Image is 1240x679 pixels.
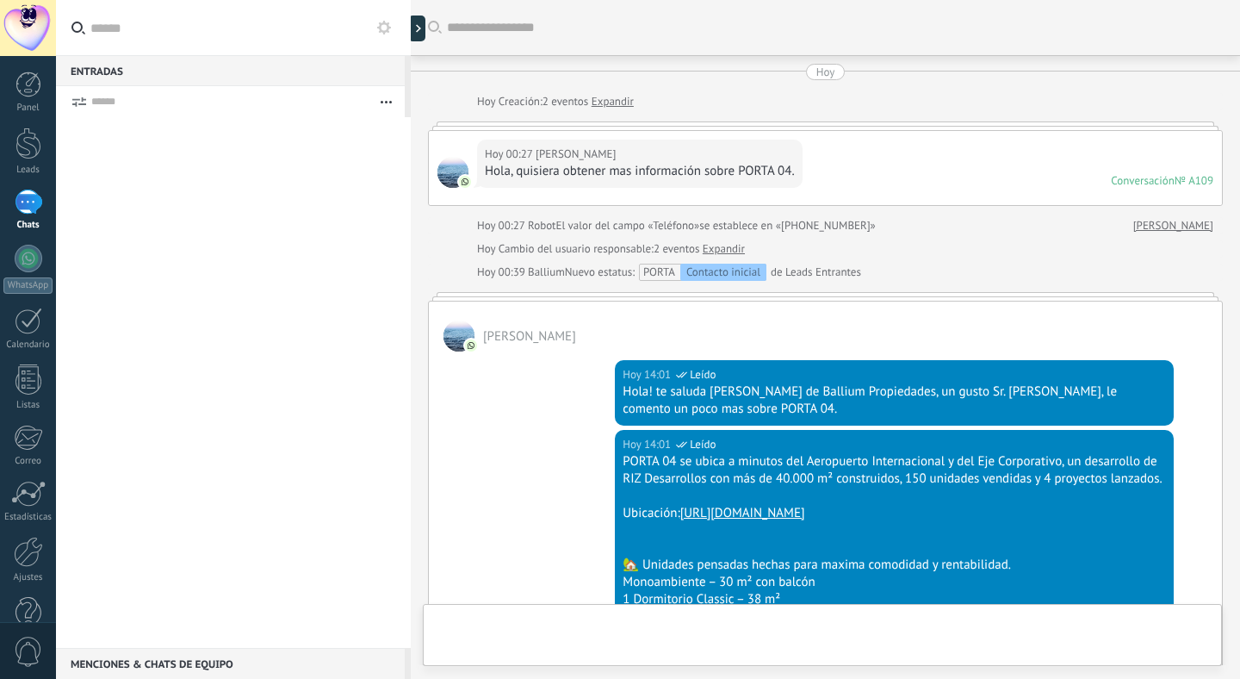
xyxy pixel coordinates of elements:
div: Contacto inicial [680,264,766,281]
span: Diego Gonzalez Berutti [443,321,474,352]
div: Hoy 00:39 [477,264,528,281]
div: Ajustes [3,572,53,583]
div: Listas [3,400,53,411]
div: Cambio del usuario responsable: [477,240,745,258]
a: [PERSON_NAME] [1133,217,1213,234]
div: 🏡 Unidades pensadas hechas para maxima comodidad y rentabilidad. [623,557,1166,574]
a: Expandir [592,93,634,110]
div: Ubicación: [623,505,1166,522]
div: 1 Dormitorio Classic – 38 m² [623,591,1166,608]
span: 2 eventos [542,93,588,110]
div: PORTA 04 se ubica a minutos del Aeropuerto Internacional y del Eje Corporativo, un desarrollo de ... [623,453,1166,488]
div: Chats [3,220,53,231]
span: El valor del campo «Teléfono» [556,217,700,234]
div: Monoambiente – 30 m² con balcón [623,574,1166,591]
div: Mostrar [408,16,425,41]
div: Hoy [477,240,499,258]
div: Leads [3,165,53,176]
img: com.amocrm.amocrmwa.svg [459,176,471,188]
div: Conversación [1111,173,1175,188]
div: № A109 [1175,173,1213,188]
span: Leído [690,366,716,383]
div: Creación: [477,93,634,110]
div: de Leads Entrantes [565,264,861,281]
div: Hoy [477,93,499,110]
div: Menciones & Chats de equipo [56,648,405,679]
a: [URL][DOMAIN_NAME] [680,505,805,521]
span: Nuevo estatus: [565,264,635,281]
div: Panel [3,103,53,114]
div: Entradas [56,55,405,86]
div: Hoy 00:27 [485,146,536,163]
div: Hoy 00:27 [477,217,528,234]
span: 2 eventos [654,240,699,258]
div: Estadísticas [3,512,53,523]
div: WhatsApp [3,277,53,294]
span: Diego Gonzalez Berutti [437,157,468,188]
div: Calendario [3,339,53,351]
div: Hola, quisiera obtener mas información sobre PORTA 04. [485,163,795,180]
div: Hoy 14:01 [623,436,673,453]
span: Diego Gonzalez Berutti [483,328,576,345]
span: Robot [528,218,555,233]
div: Hoy [816,64,835,80]
img: com.amocrm.amocrmwa.svg [465,339,477,352]
span: Leído [690,436,716,453]
div: Correo [3,456,53,467]
span: se establece en «[PHONE_NUMBER]» [699,217,876,234]
span: Ballium [528,265,565,279]
div: Hoy 14:01 [623,366,673,383]
div: Hola! te saluda [PERSON_NAME] de Ballium Propiedades, un gusto Sr. [PERSON_NAME], le comento un p... [623,383,1166,418]
span: Diego Gonzalez Berutti [536,146,616,163]
a: Expandir [703,240,745,258]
